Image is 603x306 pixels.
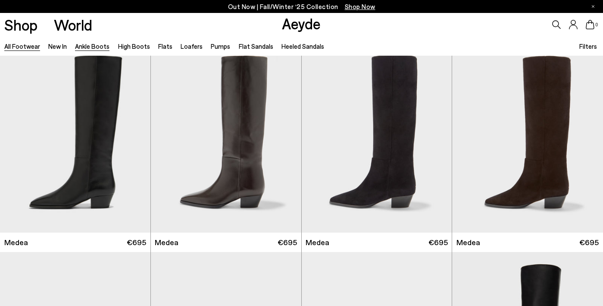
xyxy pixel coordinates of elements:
span: €695 [278,237,297,248]
a: Flats [158,42,172,50]
span: Navigate to /collections/new-in [345,3,375,10]
a: Pumps [211,42,230,50]
span: Filters [579,42,597,50]
span: Medea [155,237,178,248]
a: 0 [586,20,594,29]
span: Medea [4,237,28,248]
span: €695 [428,237,448,248]
a: Medea €695 [452,233,603,252]
a: Ankle Boots [75,42,109,50]
span: €695 [127,237,146,248]
a: Medea €695 [302,233,452,252]
a: Flat Sandals [239,42,273,50]
a: Aeyde [282,14,321,32]
img: Medea Knee-High Boots [151,43,301,233]
a: High Boots [118,42,150,50]
a: World [54,17,92,32]
span: Medea [456,237,480,248]
a: All Footwear [4,42,40,50]
img: Medea Suede Knee-High Boots [302,43,452,233]
a: New In [48,42,67,50]
p: Out Now | Fall/Winter ‘25 Collection [228,1,375,12]
span: Medea [306,237,329,248]
span: 0 [594,22,599,27]
a: Heeled Sandals [281,42,324,50]
a: Shop [4,17,37,32]
span: €695 [579,237,599,248]
img: Medea Suede Knee-High Boots [452,43,603,233]
a: Medea €695 [151,233,301,252]
a: Loafers [181,42,203,50]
